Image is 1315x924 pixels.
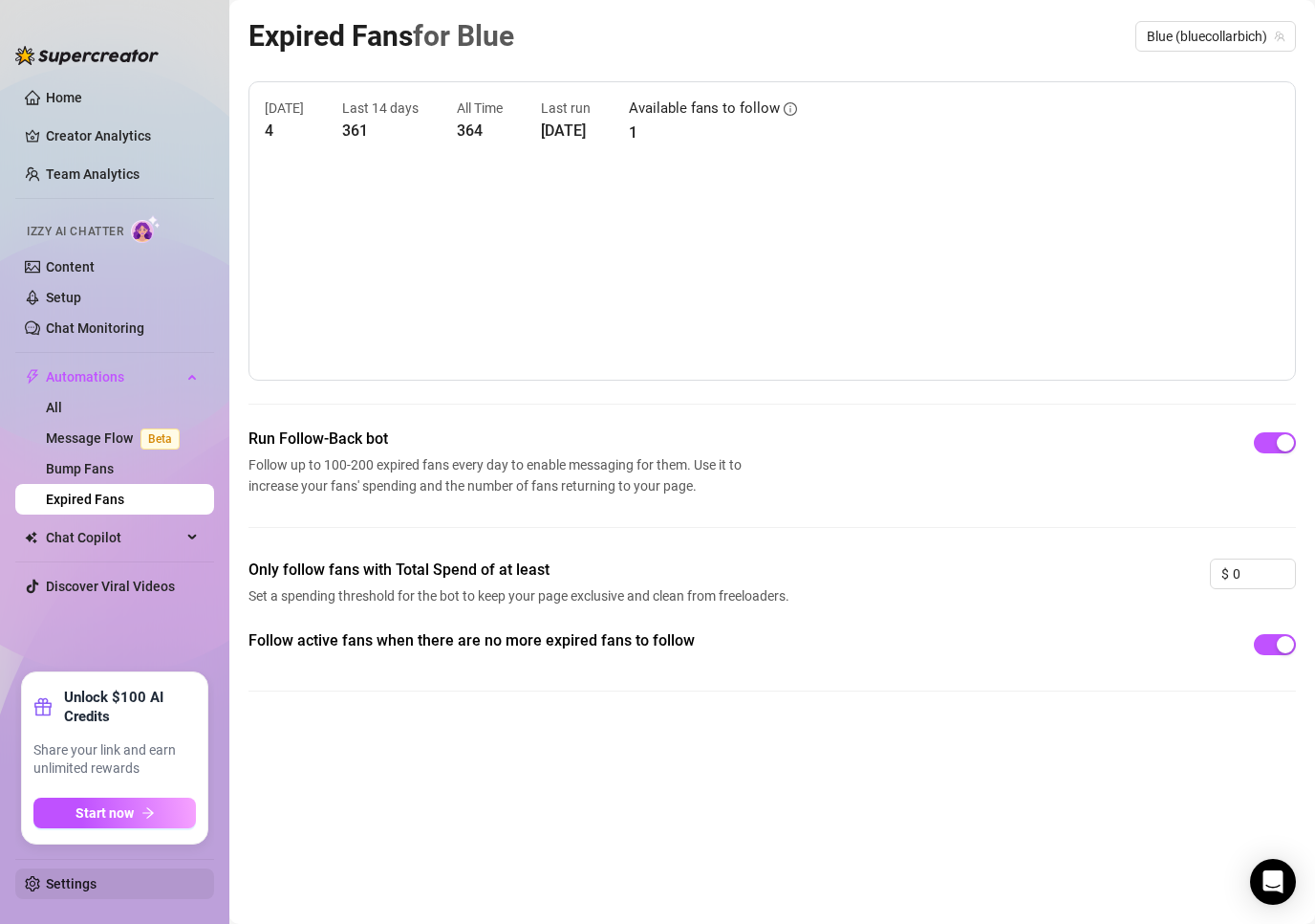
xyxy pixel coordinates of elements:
article: 361 [342,119,419,143]
div: Open Intercom Messenger [1250,859,1296,905]
img: logo-BBDzfeDw.svg [15,46,159,65]
img: AI Chatter [131,215,161,243]
a: Chat Monitoring [46,320,144,336]
article: All Time [457,98,503,119]
article: 364 [457,119,503,143]
span: info-circle [784,102,797,116]
a: Expired Fans [46,492,124,507]
a: Discover Viral Videos [46,579,175,594]
span: gift [33,697,53,716]
span: Izzy AI Chatter [27,223,123,241]
a: Message FlowBeta [46,430,187,446]
span: Chat Copilot [46,522,182,553]
article: Last 14 days [342,98,419,119]
span: team [1274,31,1285,42]
strong: Unlock $100 AI Credits [64,688,196,726]
article: 4 [265,119,304,143]
span: Automations [46,362,182,392]
a: Team Analytics [46,166,140,182]
a: Settings [46,876,97,891]
article: Available fans to follow [629,98,780,121]
span: Follow up to 100-200 expired fans every day to enable messaging for them. Use it to increase your... [248,454,749,496]
article: Expired Fans [248,13,514,58]
article: [DATE] [541,119,591,143]
span: Start now [75,805,134,821]
a: Home [46,90,82,105]
span: for Blue [413,19,514,53]
span: Run Follow-Back bot [248,428,749,451]
span: Set a spending threshold for the bot to keep your page exclusive and clean from freeloaders. [248,585,795,606]
img: Chat Copilot [25,531,37,544]
button: Start nowarrow-right [33,798,196,828]
span: Share your link and earn unlimited rewards [33,741,196,779]
article: 1 [629,121,797,144]
span: Follow active fans when there are no more expired fans to follow [248,629,795,652]
span: thunderbolt [25,369,40,385]
span: arrow-right [141,806,155,820]
span: Beta [140,429,180,450]
a: Setup [46,290,81,305]
article: Last run [541,98,591,119]
a: Creator Analytics [46,121,199,151]
article: [DATE] [265,98,304,119]
span: Only follow fans with Total Spend of at least [248,559,795,582]
span: Blue (bluecollarbich) [1147,22,1284,51]
a: Bump Fans [46,461,114,476]
input: 0.00 [1233,560,1295,588]
a: All [46,400,62,415]
a: Content [46,259,95,275]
